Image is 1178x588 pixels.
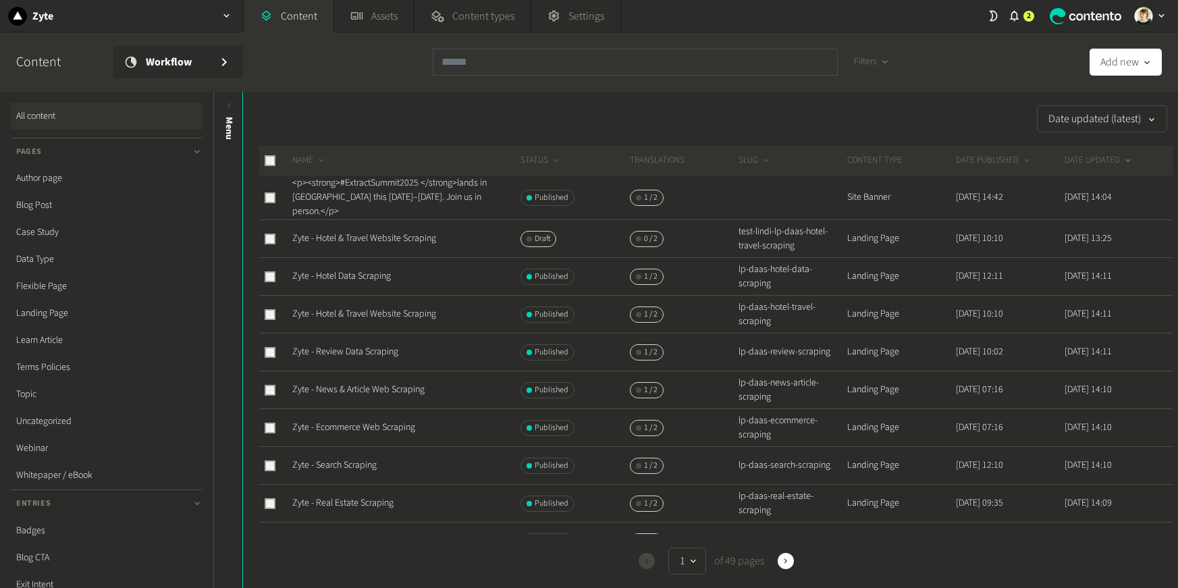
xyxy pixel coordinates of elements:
[738,333,847,371] td: lp-daas-review-scraping
[535,460,568,472] span: Published
[292,383,425,396] a: Zyte - News & Article Web Scraping
[292,458,377,472] a: Zyte - Search Scraping
[1065,307,1112,321] time: [DATE] 14:11
[738,220,847,258] td: test-lindi-lp-daas-hotel-travel-scraping
[535,384,568,396] span: Published
[847,447,955,485] td: Landing Page
[32,8,53,24] h2: Zyte
[847,146,955,176] th: CONTENT TYPE
[644,460,658,472] span: 1 / 2
[847,296,955,333] td: Landing Page
[452,8,514,24] span: Content types
[738,371,847,409] td: lp-daas-news-article-scraping
[956,307,1003,321] time: [DATE] 10:10
[11,273,203,300] a: Flexible Page
[956,154,1032,167] button: DATE PUBLISHED
[847,258,955,296] td: Landing Page
[1090,49,1162,76] button: Add new
[1065,154,1133,167] button: DATE UPDATED
[8,7,27,26] img: Zyte
[847,485,955,523] td: Landing Page
[1037,105,1167,132] button: Date updated (latest)
[847,176,955,220] td: Site Banner
[16,52,92,72] h2: Content
[535,498,568,510] span: Published
[956,496,1003,510] time: [DATE] 09:35
[146,54,208,70] span: Workflow
[292,232,436,245] a: Zyte - Hotel & Travel Website Scraping
[11,246,203,273] a: Data Type
[854,55,877,69] span: Filters
[1134,7,1153,26] img: Linda Giuliano
[644,498,658,510] span: 1 / 2
[668,547,706,574] button: 1
[1065,496,1112,510] time: [DATE] 14:09
[11,103,203,130] a: All content
[847,333,955,371] td: Landing Page
[712,553,764,569] span: of 49 pages
[520,154,562,167] button: STATUS
[535,192,568,204] span: Published
[11,544,203,571] a: Blog CTA
[11,435,203,462] a: Webinar
[292,269,391,283] a: Zyte - Hotel Data Scraping
[956,421,1003,434] time: [DATE] 07:16
[644,346,658,358] span: 1 / 2
[847,409,955,447] td: Landing Page
[629,146,738,176] th: Translations
[738,409,847,447] td: lp-daas-ecommerce-scraping
[1065,421,1112,434] time: [DATE] 14:10
[1027,10,1031,22] span: 2
[847,371,955,409] td: Landing Page
[535,346,568,358] span: Published
[535,422,568,434] span: Published
[16,498,51,510] span: Entries
[1065,458,1112,472] time: [DATE] 14:10
[292,176,487,218] a: <p><strong>#ExtractSummit2025 </strong>lands in [GEOGRAPHIC_DATA] this [DATE]–[DATE]. Join us in ...
[1065,232,1112,245] time: [DATE] 13:25
[292,307,436,321] a: Zyte - Hotel & Travel Website Scraping
[644,192,658,204] span: 1 / 2
[956,383,1003,396] time: [DATE] 07:16
[11,354,203,381] a: Terms Policies
[843,49,901,76] button: Filters
[644,384,658,396] span: 1 / 2
[738,447,847,485] td: lp-daas-search-scraping
[292,154,327,167] button: NAME
[11,381,203,408] a: Topic
[535,233,550,245] span: Draft
[644,422,658,434] span: 1 / 2
[11,192,203,219] a: Blog Post
[535,271,568,283] span: Published
[1065,345,1112,358] time: [DATE] 14:11
[1065,190,1112,204] time: [DATE] 14:04
[11,219,203,246] a: Case Study
[738,258,847,296] td: lp-daas-hotel-data-scraping
[11,517,203,544] a: Badges
[738,523,847,560] td: lp-daas-job-scraping
[292,345,398,358] a: Zyte - Review Data Scraping
[1065,269,1112,283] time: [DATE] 14:11
[292,421,415,434] a: Zyte - Ecommerce Web Scraping
[11,300,203,327] a: Landing Page
[113,46,243,78] a: Workflow
[956,232,1003,245] time: [DATE] 10:10
[16,146,42,158] span: Pages
[847,220,955,258] td: Landing Page
[535,309,568,321] span: Published
[11,408,203,435] a: Uncategorized
[292,496,394,510] a: Zyte - Real Estate Scraping
[11,462,203,489] a: Whitepaper / eBook
[1065,383,1112,396] time: [DATE] 14:10
[956,190,1003,204] time: [DATE] 14:42
[956,345,1003,358] time: [DATE] 10:02
[956,269,1003,283] time: [DATE] 12:11
[956,458,1003,472] time: [DATE] 12:10
[11,165,203,192] a: Author page
[738,485,847,523] td: lp-daas-real-estate-scraping
[644,309,658,321] span: 1 / 2
[644,271,658,283] span: 1 / 2
[738,296,847,333] td: lp-daas-hotel-travel-scraping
